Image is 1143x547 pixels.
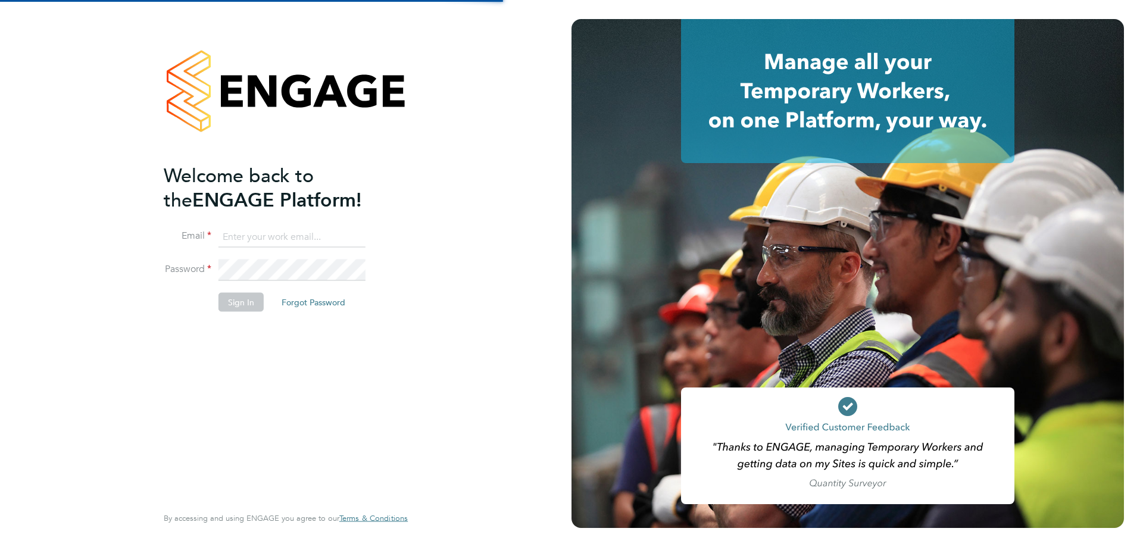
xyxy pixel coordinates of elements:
label: Email [164,230,211,242]
label: Password [164,263,211,276]
button: Sign In [218,293,264,312]
span: Welcome back to the [164,164,314,211]
input: Enter your work email... [218,226,366,248]
a: Terms & Conditions [339,514,408,523]
span: By accessing and using ENGAGE you agree to our [164,513,408,523]
h2: ENGAGE Platform! [164,163,396,212]
button: Forgot Password [272,293,355,312]
span: Terms & Conditions [339,513,408,523]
